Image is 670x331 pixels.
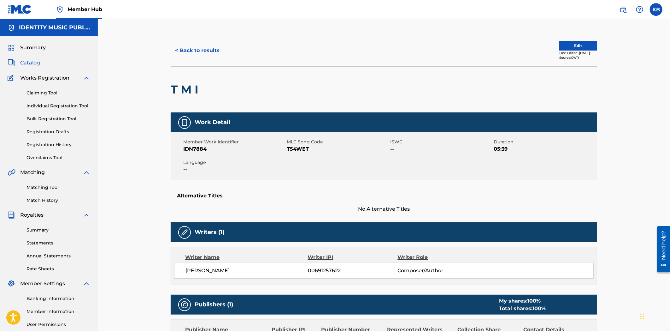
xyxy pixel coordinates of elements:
[20,59,40,67] span: Catalog
[185,267,308,274] span: [PERSON_NAME]
[20,44,46,51] span: Summary
[287,145,389,153] span: T54WET
[183,159,285,166] span: Language
[8,59,40,67] a: CatalogCatalog
[527,298,541,304] span: 100 %
[171,82,202,97] h2: T M I
[26,240,90,246] a: Statements
[68,6,102,13] span: Member Hub
[8,74,16,82] img: Works Registration
[650,3,662,16] div: User Menu
[559,51,597,55] div: Last Edited: [DATE]
[26,116,90,122] a: Bulk Registration Tool
[390,139,492,145] span: ISWC
[195,229,224,236] h5: Writers (1)
[620,6,627,13] img: search
[26,266,90,272] a: Rate Sheets
[397,267,479,274] span: Composer/Author
[559,41,597,51] button: Edit
[181,229,188,236] img: Writers
[8,44,15,51] img: Summary
[652,224,670,275] iframe: Resource Center
[181,119,188,126] img: Work Detail
[195,119,230,126] h5: Work Detail
[8,44,46,51] a: SummarySummary
[390,145,492,153] span: --
[19,24,90,31] h5: IDENTITY MUSIC PUBLISHING
[183,166,285,173] span: --
[8,280,15,287] img: Member Settings
[177,193,591,199] h5: Alternative Titles
[171,205,597,213] span: No Alternative Titles
[26,103,90,109] a: Individual Registration Tool
[499,297,546,305] div: My shares:
[195,301,233,308] h5: Publishers (1)
[183,145,285,153] span: IDN7884
[83,74,90,82] img: expand
[83,169,90,176] img: expand
[559,55,597,60] div: Source: CWR
[633,3,646,16] div: Help
[26,197,90,204] a: Match History
[617,3,630,16] a: Public Search
[26,154,90,161] a: Overclaims Tool
[308,254,398,261] div: Writer IPI
[8,59,15,67] img: Catalog
[640,307,644,326] div: Drag
[171,43,224,58] button: < Back to results
[638,301,670,331] iframe: Chat Widget
[8,5,32,14] img: MLC Logo
[56,6,64,13] img: Top Rightsholder
[26,184,90,191] a: Matching Tool
[26,141,90,148] a: Registration History
[494,139,596,145] span: Duration
[26,321,90,328] a: User Permissions
[287,139,389,145] span: MLC Song Code
[26,90,90,96] a: Claiming Tool
[8,211,15,219] img: Royalties
[308,267,397,274] span: 00691257622
[26,308,90,315] a: Member Information
[20,280,65,287] span: Member Settings
[26,129,90,135] a: Registration Drafts
[499,305,546,312] div: Total shares:
[20,211,44,219] span: Royalties
[26,227,90,233] a: Summary
[397,254,479,261] div: Writer Role
[83,280,90,287] img: expand
[8,24,15,32] img: Accounts
[26,295,90,302] a: Banking Information
[8,169,15,176] img: Matching
[636,6,644,13] img: help
[494,145,596,153] span: 05:39
[20,74,69,82] span: Works Registration
[20,169,45,176] span: Matching
[181,301,188,309] img: Publishers
[183,139,285,145] span: Member Work Identifier
[83,211,90,219] img: expand
[532,305,546,311] span: 100 %
[185,254,308,261] div: Writer Name
[26,253,90,259] a: Annual Statements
